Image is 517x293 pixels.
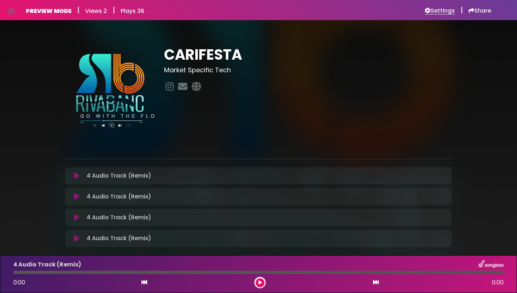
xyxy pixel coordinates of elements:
p: 4 Audio Track (Remix) [87,234,151,243]
h6: PREVIEW MODE [26,8,71,14]
p: 4 Audio Track (Remix) [87,171,151,180]
h3: Market Specific Tech [164,66,452,74]
h5: | [77,6,79,14]
h1: CARIFESTA [164,46,452,63]
p: 4 Audio Track (Remix) [87,213,151,222]
img: songbox-logo-white.png [479,260,504,269]
h6: Plays 36 [121,8,144,14]
p: 4 Audio Track (Remix) [13,260,81,269]
h6: Views 2 [85,8,107,14]
a: Settings [425,7,455,14]
h5: | [461,6,463,14]
img: 4pN4B8I1S26pthYFCpPw [65,46,155,136]
a: Share [469,7,491,14]
h5: | [113,6,115,14]
p: 4 Audio Track (Remix) [87,192,151,201]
